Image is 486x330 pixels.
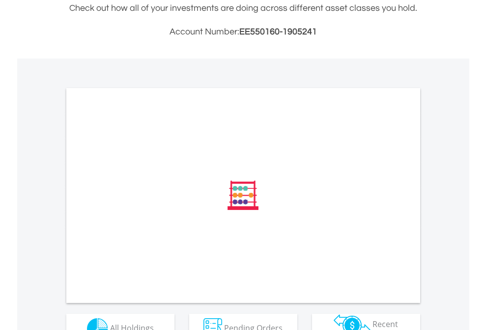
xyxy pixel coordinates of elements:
div: Check out how all of your investments are doing across different asset classes you hold. [66,1,420,39]
span: EE550160-1905241 [239,27,317,36]
h3: Account Number: [66,25,420,39]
